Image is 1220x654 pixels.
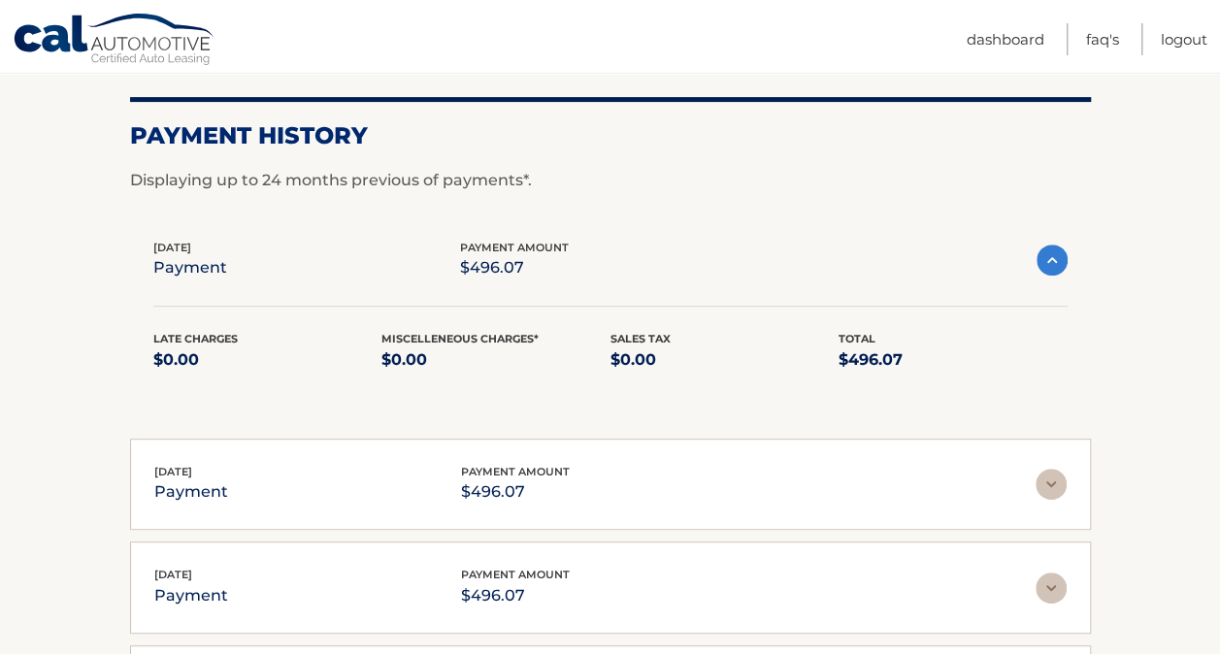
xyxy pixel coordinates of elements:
p: $0.00 [153,346,382,374]
p: payment [154,478,228,506]
span: Sales Tax [610,332,671,345]
span: Late Charges [153,332,238,345]
span: [DATE] [153,241,191,254]
a: Cal Automotive [13,13,216,69]
span: [DATE] [154,568,192,581]
span: Miscelleneous Charges* [381,332,539,345]
h2: Payment History [130,121,1091,150]
p: payment [154,582,228,609]
span: Total [839,332,875,345]
p: payment [153,254,227,281]
span: payment amount [460,241,569,254]
img: accordion-rest.svg [1036,572,1067,604]
a: Logout [1161,23,1207,55]
p: $496.07 [461,478,570,506]
p: $496.07 [461,582,570,609]
img: accordion-rest.svg [1036,469,1067,500]
p: $496.07 [460,254,569,281]
a: FAQ's [1086,23,1119,55]
img: accordion-active.svg [1037,245,1068,276]
p: $0.00 [381,346,610,374]
p: $0.00 [610,346,840,374]
a: Dashboard [967,23,1044,55]
p: $496.07 [839,346,1068,374]
p: Displaying up to 24 months previous of payments*. [130,169,1091,192]
span: [DATE] [154,465,192,478]
span: payment amount [461,465,570,478]
span: payment amount [461,568,570,581]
